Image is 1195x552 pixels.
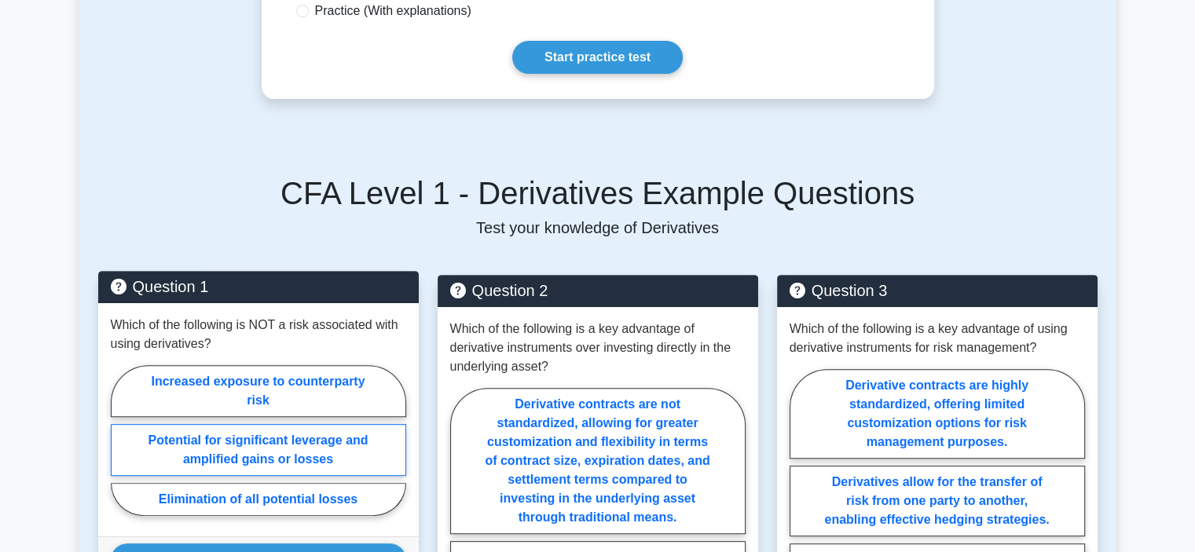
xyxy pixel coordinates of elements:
[111,365,406,417] label: Increased exposure to counterparty risk
[111,277,406,296] h5: Question 1
[790,320,1085,357] p: Which of the following is a key advantage of using derivative instruments for risk management?
[111,316,406,353] p: Which of the following is NOT a risk associated with using derivatives?
[450,281,746,300] h5: Question 2
[512,41,683,74] a: Start practice test
[450,320,746,376] p: Which of the following is a key advantage of derivative instruments over investing directly in th...
[98,218,1098,237] p: Test your knowledge of Derivatives
[790,369,1085,459] label: Derivative contracts are highly standardized, offering limited customization options for risk man...
[98,174,1098,212] h5: CFA Level 1 - Derivatives Example Questions
[111,483,406,516] label: Elimination of all potential losses
[450,388,746,534] label: Derivative contracts are not standardized, allowing for greater customization and flexibility in ...
[790,466,1085,536] label: Derivatives allow for the transfer of risk from one party to another, enabling effective hedging ...
[111,424,406,476] label: Potential for significant leverage and amplified gains or losses
[315,2,471,20] label: Practice (With explanations)
[790,281,1085,300] h5: Question 3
